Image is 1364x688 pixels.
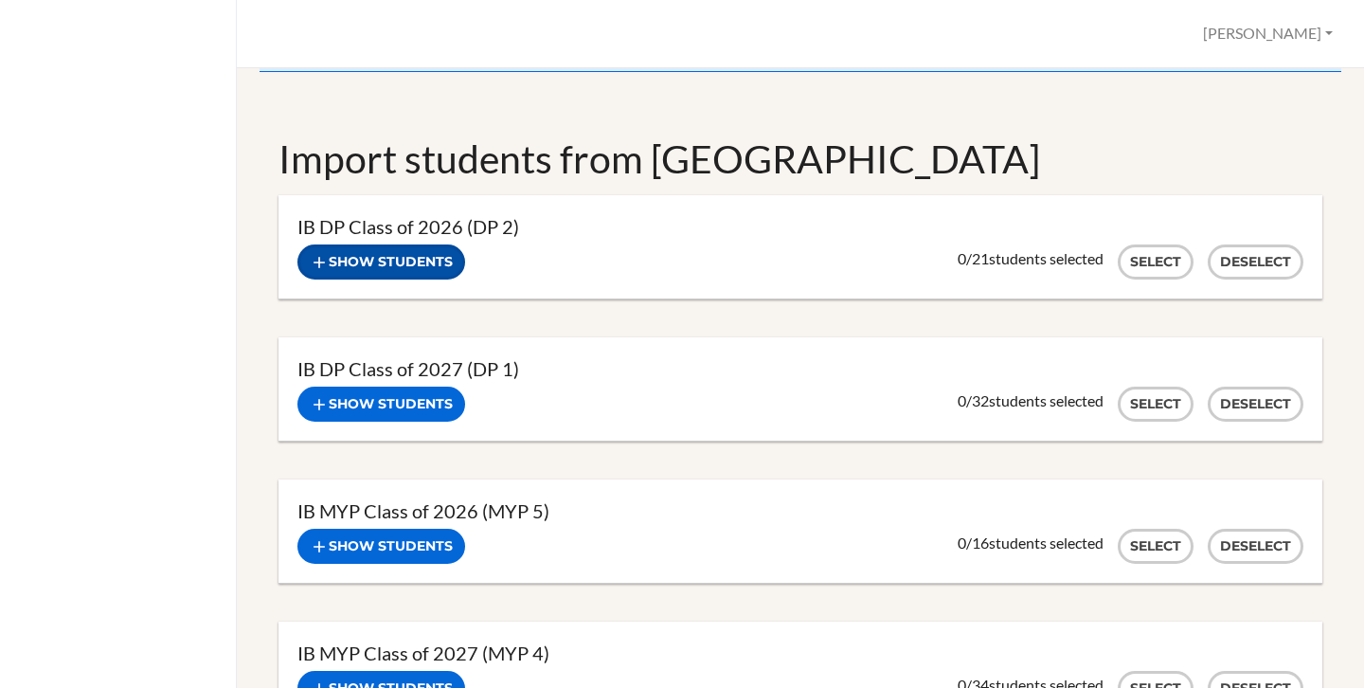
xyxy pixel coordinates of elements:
[297,498,1303,524] h3: IB MYP Class of 2026 (MYP 5)
[297,214,1303,240] h3: IB DP Class of 2026 (DP 2)
[972,249,989,267] span: 21
[297,529,465,564] button: Show students
[958,534,1104,552] div: / students selected
[958,534,966,552] span: 0
[958,249,966,267] span: 0
[1208,529,1303,564] button: Deselect
[1194,16,1341,51] button: [PERSON_NAME]
[1118,529,1193,564] button: Select
[1118,387,1193,422] button: Select
[297,641,1303,666] h3: IB MYP Class of 2027 (MYP 4)
[297,387,465,422] button: Show students
[297,356,1303,382] h3: IB DP Class of 2027 (DP 1)
[278,133,1322,185] h1: Import students from [GEOGRAPHIC_DATA]
[297,244,465,280] button: Show students
[1208,244,1303,280] button: Deselect
[972,391,989,409] span: 32
[1118,244,1193,280] button: Select
[958,391,1104,410] div: / students selected
[1208,387,1303,422] button: Deselect
[958,391,966,409] span: 0
[958,249,1104,268] div: / students selected
[972,534,989,552] span: 16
